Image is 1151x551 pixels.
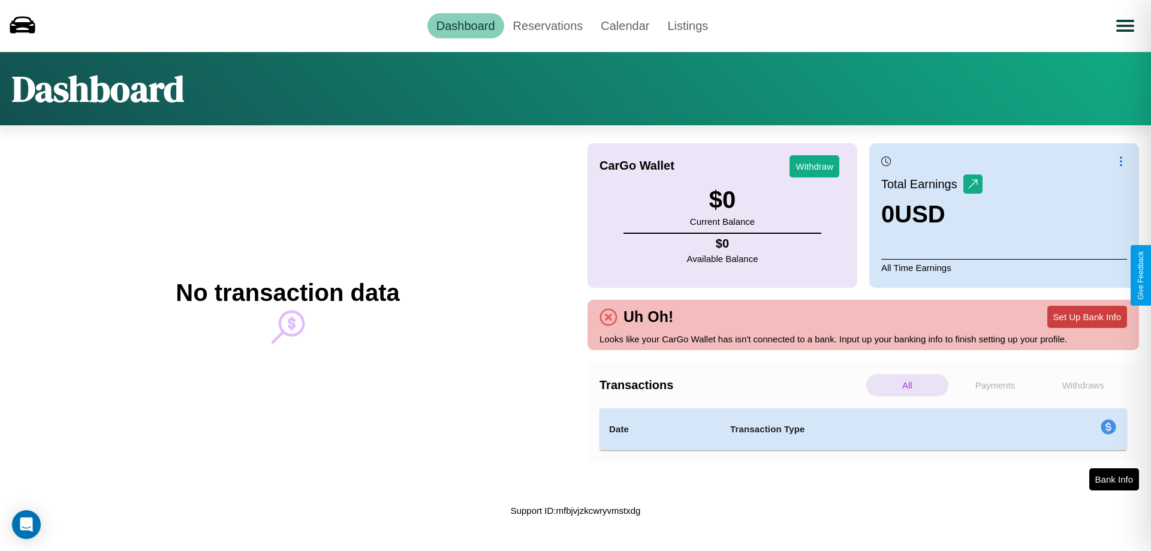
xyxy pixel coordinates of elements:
[866,374,948,396] p: All
[1089,468,1139,490] button: Bank Info
[599,408,1127,450] table: simple table
[730,422,1002,436] h4: Transaction Type
[599,159,674,173] h4: CarGo Wallet
[687,251,758,267] p: Available Balance
[690,213,755,230] p: Current Balance
[954,374,1036,396] p: Payments
[504,13,592,38] a: Reservations
[1108,9,1142,43] button: Open menu
[658,13,717,38] a: Listings
[12,510,41,539] div: Open Intercom Messenger
[592,13,658,38] a: Calendar
[617,308,679,326] h4: Uh Oh!
[599,378,863,392] h4: Transactions
[427,13,504,38] a: Dashboard
[511,502,641,519] p: Support ID: mfbjvjzkcwryvmstxdg
[687,237,758,251] h4: $ 0
[1042,374,1124,396] p: Withdraws
[881,173,963,195] p: Total Earnings
[609,422,711,436] h4: Date
[599,331,1127,347] p: Looks like your CarGo Wallet has isn't connected to a bank. Input up your banking info to finish ...
[881,259,1127,276] p: All Time Earnings
[881,201,983,228] h3: 0 USD
[12,64,184,113] h1: Dashboard
[176,279,399,306] h2: No transaction data
[1137,251,1145,300] div: Give Feedback
[690,186,755,213] h3: $ 0
[1047,306,1127,328] button: Set Up Bank Info
[790,155,839,177] button: Withdraw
